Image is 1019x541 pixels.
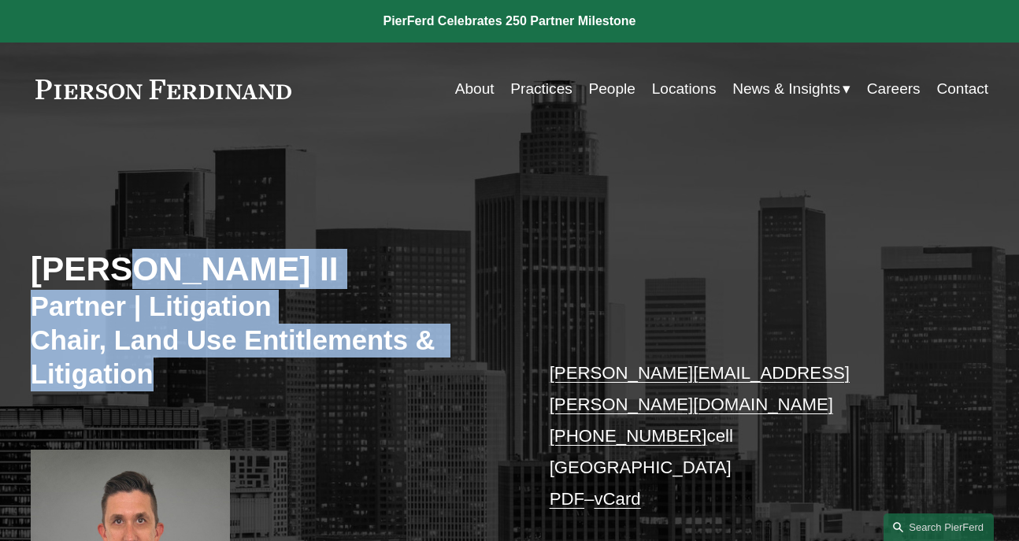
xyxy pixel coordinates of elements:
p: cell [GEOGRAPHIC_DATA] – [550,358,949,515]
a: [PERSON_NAME][EMAIL_ADDRESS][PERSON_NAME][DOMAIN_NAME] [550,363,850,414]
a: People [589,74,635,104]
a: Careers [867,74,921,104]
a: vCard [594,489,640,509]
a: [PHONE_NUMBER] [550,426,707,446]
a: Locations [652,74,717,104]
span: News & Insights [732,76,840,102]
h2: [PERSON_NAME] II [31,249,509,289]
a: About [455,74,495,104]
a: folder dropdown [732,74,850,104]
h3: Partner | Litigation Chair, Land Use Entitlements & Litigation [31,290,509,391]
a: Practices [510,74,572,104]
a: Search this site [884,513,994,541]
a: Contact [936,74,988,104]
a: PDF [550,489,584,509]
